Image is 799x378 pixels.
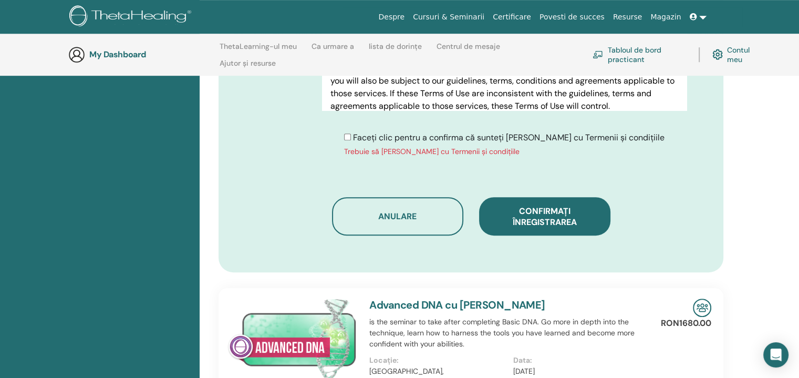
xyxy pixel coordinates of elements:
p: RON1680.00 [661,317,711,330]
a: Resurse [609,7,647,27]
h3: My Dashboard [89,49,194,59]
img: In-Person Seminar [693,299,711,317]
button: Anulare [332,197,463,236]
img: generic-user-icon.jpg [68,46,85,63]
div: Trebuie să [PERSON_NAME] cu Termenii și condițiile [344,146,665,157]
button: Confirmați înregistrarea [479,197,610,236]
a: lista de dorințe [369,42,422,59]
a: Cursuri & Seminarii [409,7,489,27]
a: ThetaLearning-ul meu [220,42,297,59]
img: cog.svg [712,47,723,62]
a: Magazin [646,7,685,27]
span: Anulare [378,211,417,222]
span: Faceți clic pentru a confirma că sunteți [PERSON_NAME] cu Termenii și condițiile [353,132,665,143]
a: Ajutor și resurse [220,59,276,76]
a: Povesti de succes [535,7,609,27]
a: Ca urmare a [312,42,354,59]
p: is the seminar to take after completing Basic DNA. Go more in depth into the technique, learn how... [369,316,657,350]
img: logo.png [69,5,195,29]
a: Centrul de mesaje [437,42,500,59]
a: Contul meu [712,43,761,66]
div: Open Intercom Messenger [763,342,788,367]
a: Advanced DNA cu [PERSON_NAME] [369,298,545,312]
a: Certificare [489,7,535,27]
span: Confirmați înregistrarea [513,206,577,228]
p: [DATE] [513,366,650,377]
p: Locație: [369,355,506,366]
p: Data: [513,355,650,366]
img: chalkboard-teacher.svg [593,50,603,58]
a: Tabloul de bord practicant [593,43,686,66]
a: Despre [374,7,409,27]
